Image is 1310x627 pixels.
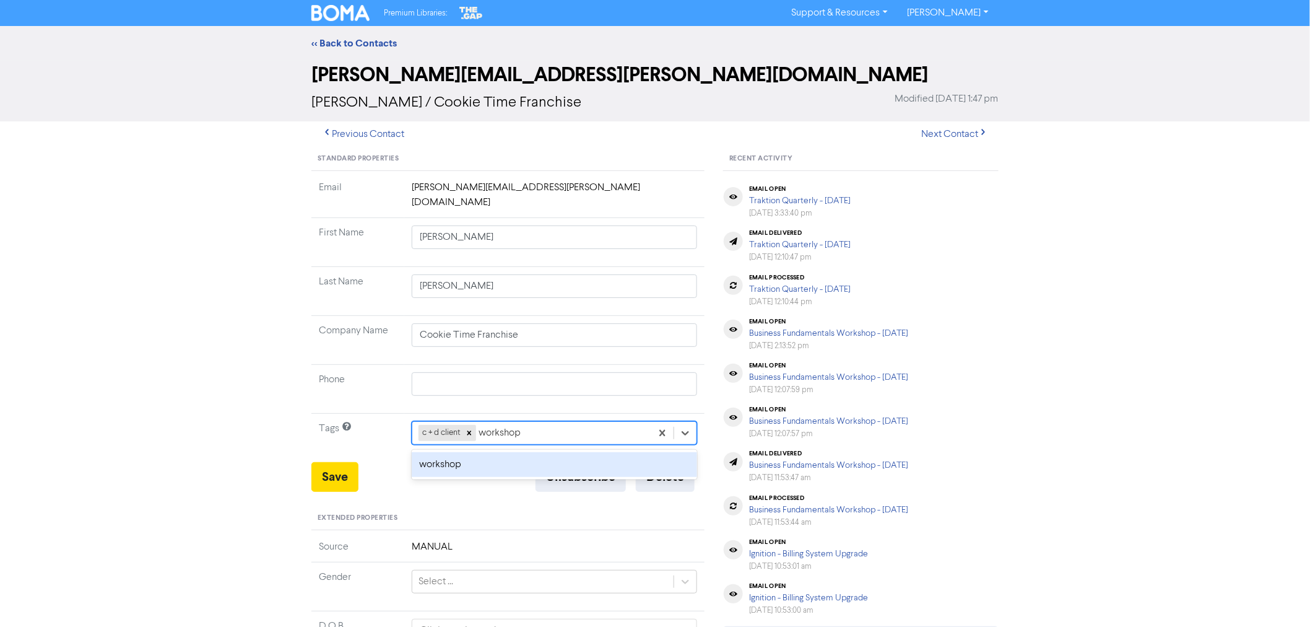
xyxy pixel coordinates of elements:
a: Business Fundamentals Workshop - [DATE] [749,461,908,470]
div: [DATE] 10:53:01 am [749,561,868,572]
button: Next Contact [911,121,999,147]
a: Business Fundamentals Workshop - [DATE] [749,506,908,514]
a: Traktion Quarterly - [DATE] [749,240,851,249]
td: Gender [311,562,404,611]
a: Business Fundamentals Workshop - [DATE] [749,417,908,426]
div: [DATE] 12:10:44 pm [749,296,851,308]
a: Business Fundamentals Workshop - [DATE] [749,373,908,382]
div: Standard Properties [311,147,705,171]
div: email delivered [749,229,851,237]
button: Save [311,462,358,492]
div: email open [749,406,908,413]
iframe: Chat Widget [1248,568,1310,627]
div: email processed [749,274,851,281]
div: email open [749,362,908,369]
td: Email [311,180,404,218]
span: [PERSON_NAME] / Cookie Time Franchise [311,95,581,110]
a: << Back to Contacts [311,37,397,50]
td: Company Name [311,316,404,365]
div: email processed [749,494,908,502]
div: Select ... [419,574,453,589]
div: [DATE] 12:10:47 pm [749,252,851,263]
div: workshop [412,452,697,477]
td: Source [311,540,404,563]
td: [PERSON_NAME][EMAIL_ADDRESS][PERSON_NAME][DOMAIN_NAME] [404,180,705,218]
img: BOMA Logo [311,5,370,21]
a: Ignition - Billing System Upgrade [749,594,868,602]
button: Previous Contact [311,121,415,147]
img: The Gap [458,5,485,21]
div: email open [749,318,908,325]
td: Last Name [311,267,404,316]
td: First Name [311,218,404,267]
div: email delivered [749,450,908,457]
a: Ignition - Billing System Upgrade [749,550,868,558]
span: Modified [DATE] 1:47 pm [895,92,999,107]
td: Phone [311,365,404,414]
a: [PERSON_NAME] [898,3,999,23]
div: c + d client [419,425,462,441]
h2: [PERSON_NAME][EMAIL_ADDRESS][PERSON_NAME][DOMAIN_NAME] [311,63,999,87]
a: Traktion Quarterly - [DATE] [749,196,851,205]
div: email open [749,185,851,193]
div: [DATE] 10:53:00 am [749,605,868,616]
div: email open [749,538,868,546]
td: MANUAL [404,540,705,563]
a: Support & Resources [782,3,898,23]
div: [DATE] 11:53:47 am [749,472,908,484]
a: Business Fundamentals Workshop - [DATE] [749,329,908,338]
td: Tags [311,414,404,463]
div: email open [749,582,868,590]
div: Recent Activity [723,147,999,171]
div: [DATE] 11:53:44 am [749,517,908,528]
div: [DATE] 2:13:52 pm [749,340,908,352]
a: Traktion Quarterly - [DATE] [749,285,851,294]
div: [DATE] 12:07:59 pm [749,384,908,396]
div: [DATE] 12:07:57 pm [749,428,908,440]
span: Premium Libraries: [384,9,448,17]
div: Extended Properties [311,507,705,530]
div: [DATE] 3:33:40 pm [749,208,851,219]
